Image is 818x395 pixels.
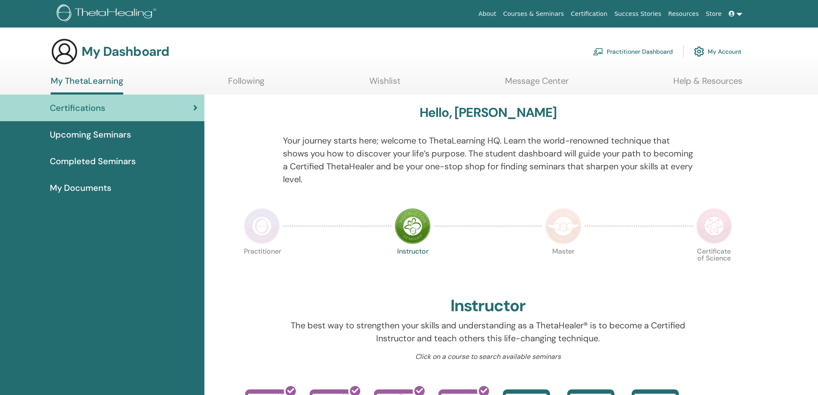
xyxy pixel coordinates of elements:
[369,76,401,92] a: Wishlist
[50,101,105,114] span: Certifications
[500,6,568,22] a: Courses & Seminars
[244,248,280,284] p: Practitioner
[611,6,665,22] a: Success Stories
[696,208,732,244] img: Certificate of Science
[51,38,78,65] img: generic-user-icon.jpg
[395,208,431,244] img: Instructor
[694,44,704,59] img: cog.svg
[450,296,526,316] h2: Instructor
[50,128,131,141] span: Upcoming Seminars
[694,42,742,61] a: My Account
[673,76,742,92] a: Help & Resources
[665,6,702,22] a: Resources
[50,155,136,168] span: Completed Seminars
[283,134,693,186] p: Your journey starts here; welcome to ThetaLearning HQ. Learn the world-renowned technique that sh...
[82,44,169,59] h3: My Dashboard
[50,181,111,194] span: My Documents
[244,208,280,244] img: Practitioner
[51,76,123,95] a: My ThetaLearning
[567,6,611,22] a: Certification
[283,352,693,362] p: Click on a course to search available seminars
[395,248,431,284] p: Instructor
[57,4,159,24] img: logo.png
[505,76,569,92] a: Message Center
[545,248,581,284] p: Master
[593,42,673,61] a: Practitioner Dashboard
[545,208,581,244] img: Master
[593,48,603,55] img: chalkboard-teacher.svg
[228,76,265,92] a: Following
[696,248,732,284] p: Certificate of Science
[420,105,557,120] h3: Hello, [PERSON_NAME]
[283,319,693,345] p: The best way to strengthen your skills and understanding as a ThetaHealer® is to become a Certifi...
[702,6,725,22] a: Store
[475,6,499,22] a: About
